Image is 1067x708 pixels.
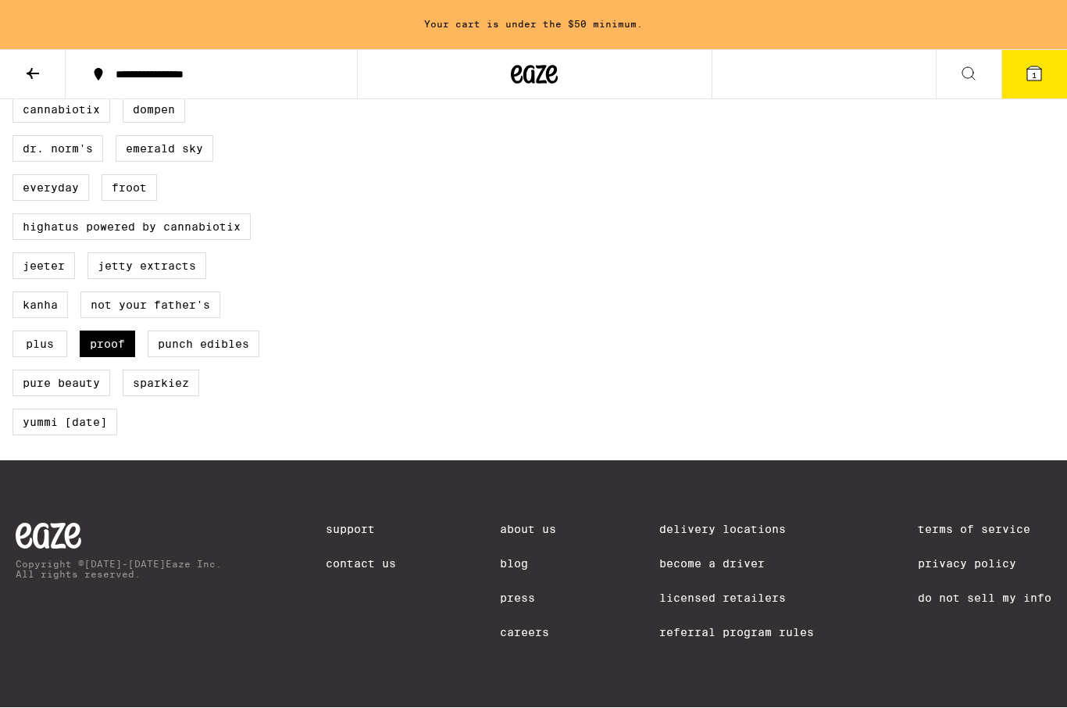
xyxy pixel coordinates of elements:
label: Pure Beauty [12,370,110,397]
a: About Us [500,524,556,536]
a: Privacy Policy [918,558,1051,570]
label: Sparkiez [123,370,199,397]
a: Do Not Sell My Info [918,592,1051,605]
label: Not Your Father's [80,292,220,319]
a: Become a Driver [659,558,814,570]
label: Froot [102,175,157,202]
label: Dr. Norm's [12,136,103,163]
a: Careers [500,627,556,639]
label: Punch Edibles [148,331,259,358]
label: Emerald Sky [116,136,213,163]
label: Jetty Extracts [87,253,206,280]
a: Delivery Locations [659,524,814,536]
label: Dompen [123,97,185,123]
label: Highatus Powered by Cannabiotix [12,214,251,241]
button: 1 [1001,51,1067,99]
label: Proof [80,331,135,358]
a: Contact Us [326,558,396,570]
a: Licensed Retailers [659,592,814,605]
label: Everyday [12,175,89,202]
a: Blog [500,558,556,570]
label: Yummi [DATE] [12,409,117,436]
a: Referral Program Rules [659,627,814,639]
label: PLUS [12,331,67,358]
a: Press [500,592,556,605]
a: Support [326,524,396,536]
label: Cannabiotix [12,97,110,123]
label: Kanha [12,292,68,319]
span: 1 [1032,71,1037,80]
a: Terms of Service [918,524,1051,536]
label: Jeeter [12,253,75,280]
p: Copyright © [DATE]-[DATE] Eaze Inc. All rights reserved. [16,560,222,580]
